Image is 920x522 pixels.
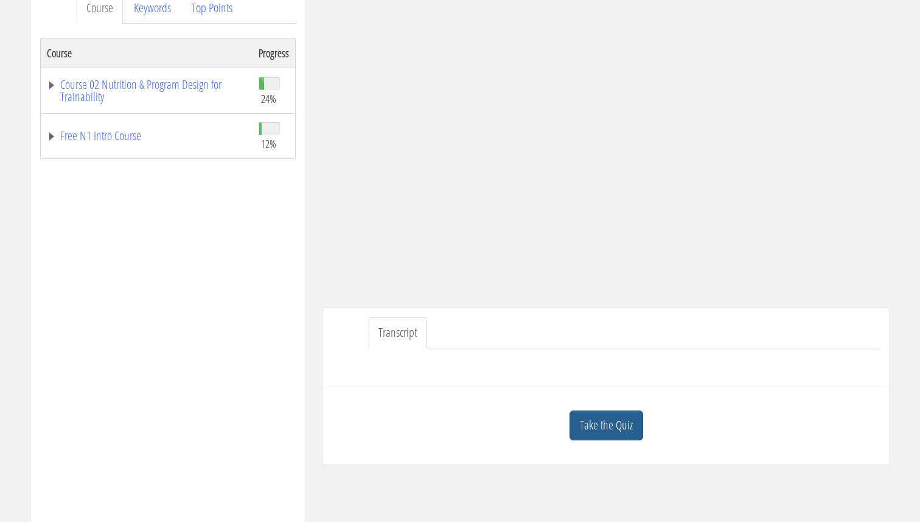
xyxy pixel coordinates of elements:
[570,411,643,440] a: Take the Quiz
[41,38,253,68] th: Course
[47,79,246,103] a: Course 02 Nutrition & Program Design for Trainability
[253,38,296,68] th: Progress
[261,92,276,105] span: 24%
[47,130,246,142] a: Free N1 Intro Course
[261,137,276,150] span: 12%
[369,317,427,348] a: Transcript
